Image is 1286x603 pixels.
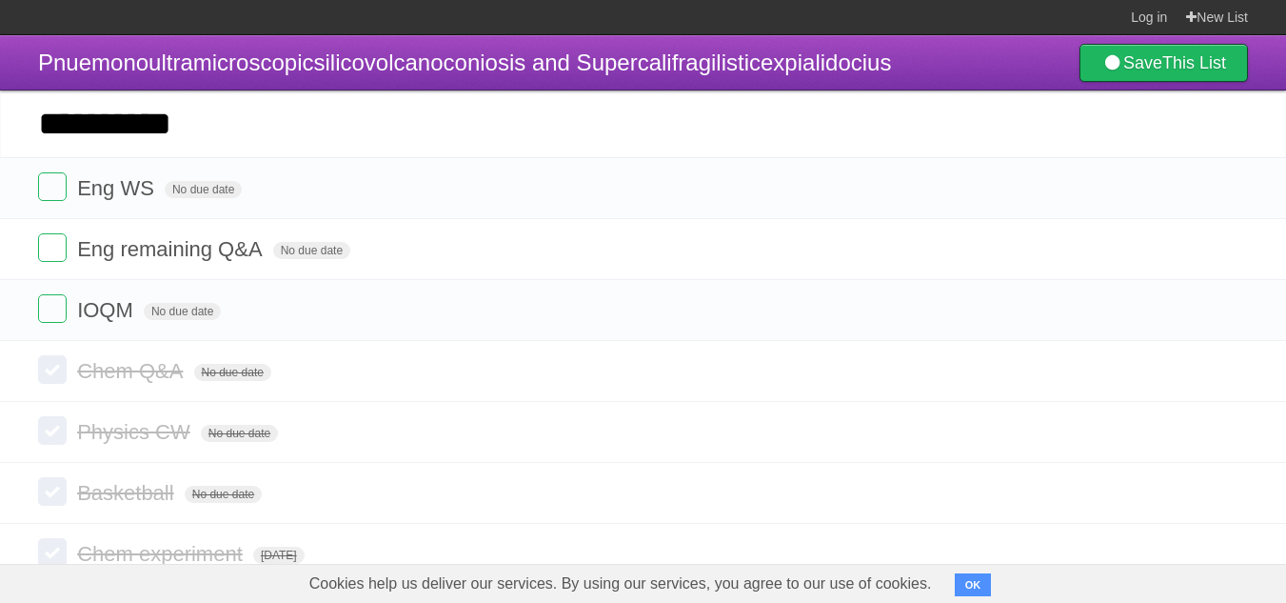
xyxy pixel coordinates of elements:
b: This List [1162,53,1226,72]
span: Basketball [77,481,179,505]
button: OK [955,573,992,596]
span: Cookies help us deliver our services. By using our services, you agree to our use of cookies. [290,565,951,603]
span: No due date [185,486,262,503]
a: SaveThis List [1079,44,1248,82]
span: Chem experiment [77,542,247,566]
span: No due date [194,364,271,381]
label: Done [38,355,67,384]
span: Chem Q&A [77,359,188,383]
label: Done [38,172,67,201]
span: Physics CW [77,420,195,444]
span: No due date [165,181,242,198]
span: Pnuemonoultramicroscopicsilicovolcanoconiosis and Supercalifragilisticexpialidocius [38,50,891,75]
span: [DATE] [253,547,305,564]
label: Done [38,294,67,323]
span: Eng remaining Q&A [77,237,267,261]
span: No due date [144,303,221,320]
label: Done [38,477,67,506]
label: Done [38,416,67,445]
span: No due date [273,242,350,259]
span: Eng WS [77,176,159,200]
span: No due date [201,425,278,442]
label: Done [38,233,67,262]
span: IOQM [77,298,138,322]
label: Done [38,538,67,567]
